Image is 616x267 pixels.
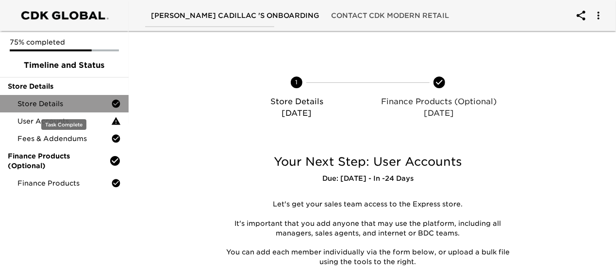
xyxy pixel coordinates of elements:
p: [DATE] [372,108,506,119]
button: account of current user [587,4,610,27]
p: [DATE] [230,108,364,119]
span: Contact CDK Modern Retail [331,10,449,22]
span: Store Details [17,99,111,109]
h6: Due: [DATE] - In -24 Days [214,173,522,184]
text: 1 [296,79,298,86]
span: Finance Products (Optional) [8,151,109,171]
p: Finance Products (Optional) [372,96,506,108]
span: Timeline and Status [8,60,121,71]
h5: Your Next Step: User Accounts [214,154,522,170]
p: Store Details [230,96,364,108]
span: Store Details [8,81,121,91]
span: Finance Products [17,178,111,188]
p: Let's get your sales team access to the Express store. [221,200,515,209]
p: 75% completed [10,37,119,47]
p: You can add each member individually via the form below, or upload a bulk file using the tools to... [221,248,515,267]
button: account of current user [569,4,593,27]
span: User Accounts [17,116,111,126]
p: It's important that you add anyone that may use the platform, including all managers, sales agent... [221,219,515,238]
span: [PERSON_NAME] Cadillac 's Onboarding [151,10,319,22]
span: Fees & Addendums [17,134,111,143]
